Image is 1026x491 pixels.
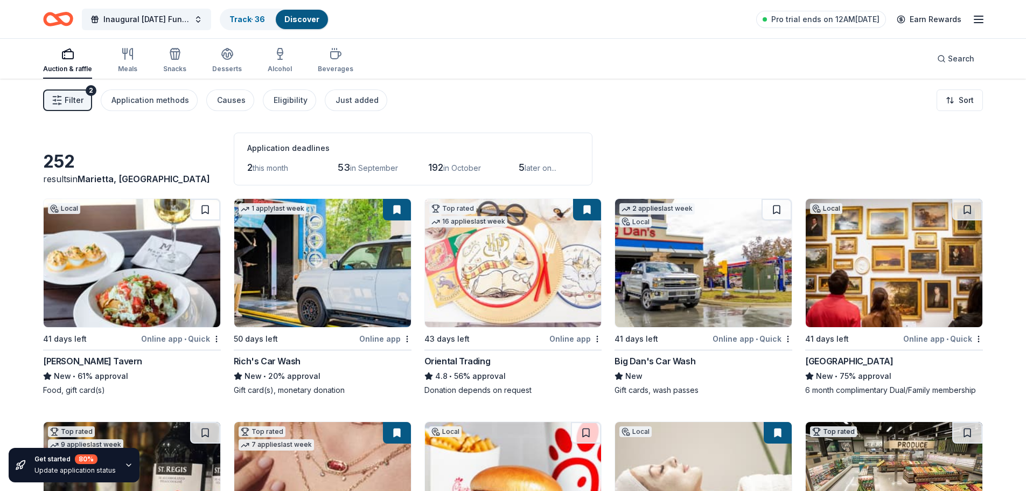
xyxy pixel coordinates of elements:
[429,203,476,214] div: Top rated
[805,355,893,368] div: [GEOGRAPHIC_DATA]
[43,355,142,368] div: [PERSON_NAME] Tavern
[424,385,602,396] div: Donation depends on request
[903,332,983,345] div: Online app Quick
[263,89,316,111] button: Eligibility
[948,52,974,65] span: Search
[75,454,97,464] div: 80 %
[234,198,411,396] a: Image for Rich's Car Wash1 applylast week50 days leftOnline appRich's Car WashNew•20% approvalGif...
[805,385,983,396] div: 6 month complimentary Dual/Family membership
[44,199,220,327] img: Image for Marlow's Tavern
[34,466,116,475] div: Update application status
[234,333,278,345] div: 50 days left
[54,370,71,383] span: New
[239,426,285,437] div: Top rated
[43,89,92,111] button: Filter2
[247,162,253,173] span: 2
[425,199,602,327] img: Image for Oriental Trading
[805,370,983,383] div: 75% approval
[247,142,579,155] div: Application deadlines
[82,9,211,30] button: Inaugural [DATE] Fundraising Brunch
[268,65,292,73] div: Alcohol
[549,332,602,345] div: Online app
[263,372,266,381] span: •
[805,198,983,396] a: Image for High Museum of ArtLocal41 days leftOnline app•Quick[GEOGRAPHIC_DATA]New•75% approval6 m...
[239,203,306,215] div: 1 apply last week
[890,10,968,29] a: Earn Rewards
[78,174,210,184] span: Marietta, [GEOGRAPHIC_DATA]
[43,6,73,32] a: Home
[43,151,221,172] div: 252
[48,426,95,437] div: Top rated
[625,370,643,383] span: New
[43,43,92,79] button: Auction & raffle
[111,94,189,107] div: Application methods
[449,372,452,381] span: •
[43,172,221,185] div: results
[43,333,87,345] div: 41 days left
[615,385,792,396] div: Gift cards, wash passes
[615,199,792,327] img: Image for Big Dan's Car Wash
[338,162,350,173] span: 53
[234,370,411,383] div: 20% approval
[318,65,353,73] div: Beverages
[71,174,210,184] span: in
[756,335,758,343] span: •
[229,15,265,24] a: Track· 36
[424,198,602,396] a: Image for Oriental TradingTop rated16 applieslast week43 days leftOnline appOriental Trading4.8•5...
[816,370,833,383] span: New
[756,11,886,28] a: Pro trial ends on 12AM[DATE]
[220,9,329,30] button: Track· 36Discover
[937,89,983,111] button: Sort
[73,372,75,381] span: •
[141,332,221,345] div: Online app Quick
[805,333,849,345] div: 41 days left
[268,43,292,79] button: Alcohol
[713,332,792,345] div: Online app Quick
[359,332,411,345] div: Online app
[350,163,398,172] span: in September
[234,199,411,327] img: Image for Rich's Car Wash
[253,163,288,172] span: this month
[239,439,314,451] div: 7 applies last week
[435,370,448,383] span: 4.8
[163,43,186,79] button: Snacks
[519,162,525,173] span: 5
[86,85,96,96] div: 2
[325,89,387,111] button: Just added
[424,333,470,345] div: 43 days left
[274,94,308,107] div: Eligibility
[318,43,353,79] button: Beverages
[810,203,842,214] div: Local
[184,335,186,343] span: •
[118,43,137,79] button: Meals
[217,94,246,107] div: Causes
[615,355,695,368] div: Big Dan's Car Wash
[43,198,221,396] a: Image for Marlow's TavernLocal41 days leftOnline app•Quick[PERSON_NAME] TavernNew•61% approvalFoo...
[619,426,652,437] div: Local
[103,13,190,26] span: Inaugural [DATE] Fundraising Brunch
[810,426,857,437] div: Top rated
[212,43,242,79] button: Desserts
[212,65,242,73] div: Desserts
[959,94,974,107] span: Sort
[101,89,198,111] button: Application methods
[234,355,301,368] div: Rich's Car Wash
[835,372,838,381] span: •
[245,370,262,383] span: New
[43,370,221,383] div: 61% approval
[429,216,507,227] div: 16 applies last week
[424,355,491,368] div: Oriental Trading
[284,15,319,24] a: Discover
[34,454,116,464] div: Get started
[429,426,462,437] div: Local
[234,385,411,396] div: Gift card(s), monetary donation
[163,65,186,73] div: Snacks
[48,203,80,214] div: Local
[118,65,137,73] div: Meals
[615,198,792,396] a: Image for Big Dan's Car Wash2 applieslast weekLocal41 days leftOnline app•QuickBig Dan's Car Wash...
[424,370,602,383] div: 56% approval
[929,48,983,70] button: Search
[771,13,880,26] span: Pro trial ends on 12AM[DATE]
[443,163,481,172] span: in October
[525,163,556,172] span: later on...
